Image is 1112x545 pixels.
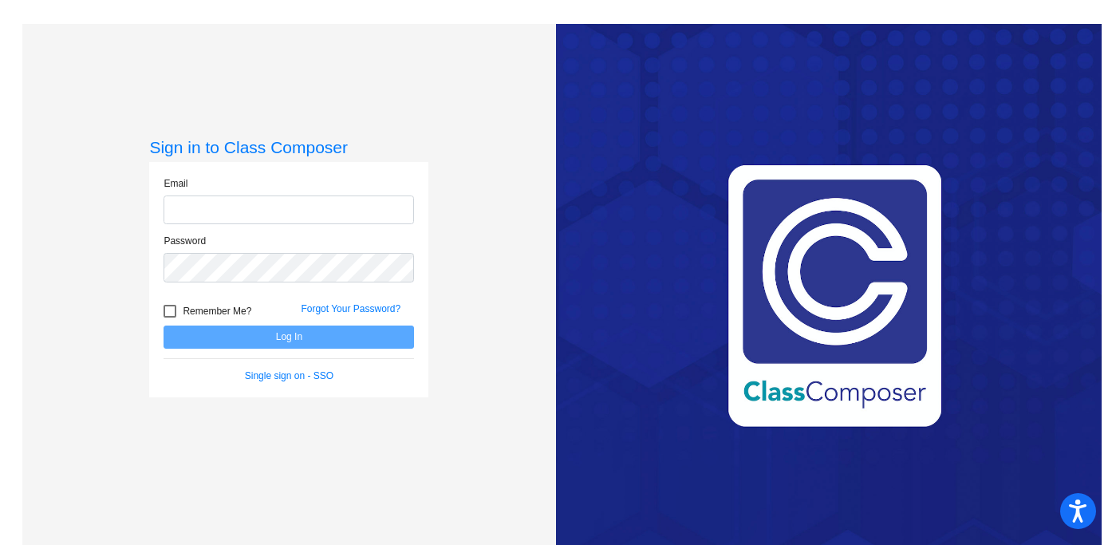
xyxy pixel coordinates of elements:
[183,302,251,321] span: Remember Me?
[164,326,414,349] button: Log In
[149,137,428,157] h3: Sign in to Class Composer
[301,303,400,314] a: Forgot Your Password?
[245,370,333,381] a: Single sign on - SSO
[164,234,206,248] label: Password
[164,176,187,191] label: Email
